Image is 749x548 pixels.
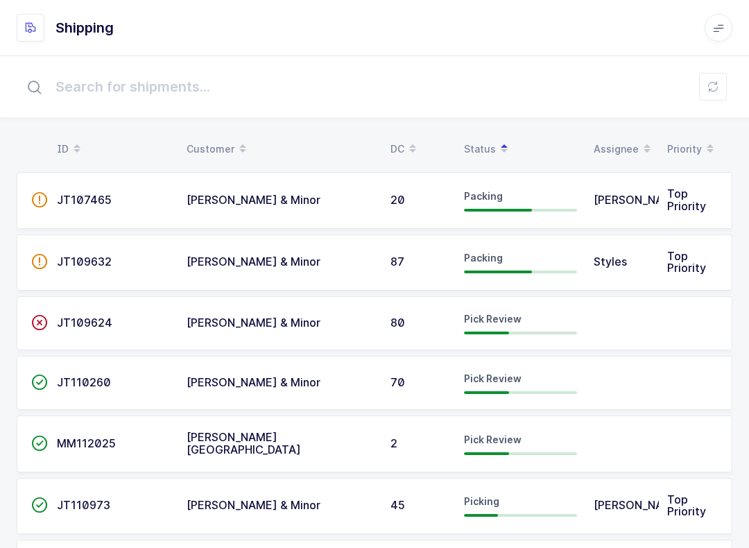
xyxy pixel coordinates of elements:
[57,193,112,207] span: JT107465
[390,316,405,329] span: 80
[187,316,320,329] span: [PERSON_NAME] & Minor
[187,137,374,161] div: Customer
[390,137,447,161] div: DC
[390,436,397,450] span: 2
[31,498,48,512] span: 
[31,193,48,207] span: 
[57,255,112,268] span: JT109632
[31,375,48,389] span: 
[57,375,111,389] span: JT110260
[390,375,405,389] span: 70
[187,193,320,207] span: [PERSON_NAME] & Minor
[667,249,706,275] span: Top Priority
[594,255,627,268] span: Styles
[55,17,114,39] h1: Shipping
[594,498,685,512] span: [PERSON_NAME]
[464,190,503,202] span: Packing
[57,436,116,450] span: MM112025
[594,193,685,207] span: [PERSON_NAME]
[57,137,170,161] div: ID
[57,498,110,512] span: JT110973
[187,498,320,512] span: [PERSON_NAME] & Minor
[31,436,48,450] span: 
[594,137,651,161] div: Assignee
[464,434,522,445] span: Pick Review
[390,498,405,512] span: 45
[187,375,320,389] span: [PERSON_NAME] & Minor
[187,255,320,268] span: [PERSON_NAME] & Minor
[464,313,522,325] span: Pick Review
[187,430,301,456] span: [PERSON_NAME] [GEOGRAPHIC_DATA]
[667,187,706,213] span: Top Priority
[31,316,48,329] span: 
[667,137,718,161] div: Priority
[464,137,577,161] div: Status
[390,255,404,268] span: 87
[464,252,503,264] span: Packing
[57,316,112,329] span: JT109624
[390,193,405,207] span: 20
[464,373,522,384] span: Pick Review
[464,495,499,507] span: Picking
[667,493,706,519] span: Top Priority
[17,65,732,109] input: Search for shipments...
[31,255,48,268] span: 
